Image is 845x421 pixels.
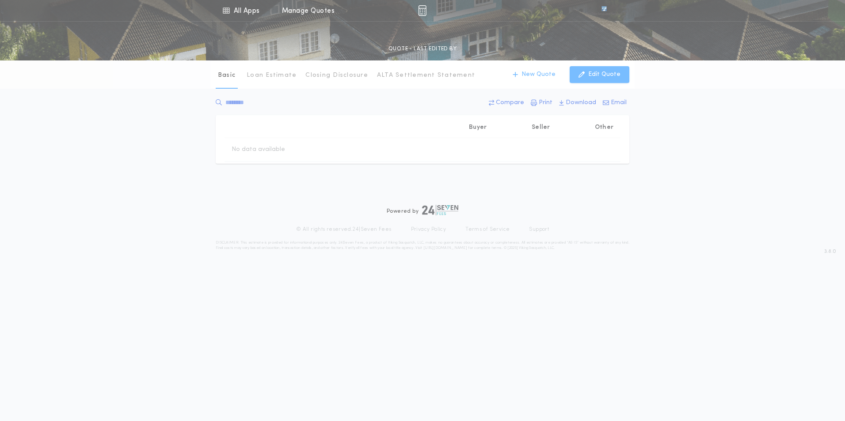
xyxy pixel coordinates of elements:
[377,71,475,80] p: ALTA Settlement Statement
[422,205,458,215] img: logo
[247,71,297,80] p: Loan Estimate
[532,123,550,132] p: Seller
[423,246,467,250] a: [URL][DOMAIN_NAME]
[387,205,458,215] div: Powered by
[465,226,510,233] a: Terms of Service
[529,226,549,233] a: Support
[600,95,629,111] button: Email
[218,71,236,80] p: Basic
[528,95,555,111] button: Print
[305,71,368,80] p: Closing Disclosure
[504,66,564,83] button: New Quote
[586,6,623,15] img: vs-icon
[556,95,599,111] button: Download
[521,70,556,79] p: New Quote
[469,123,487,132] p: Buyer
[611,98,627,107] p: Email
[486,95,527,111] button: Compare
[595,123,613,132] p: Other
[411,226,446,233] a: Privacy Policy
[388,45,457,53] p: QUOTE - LAST EDITED BY
[296,226,392,233] p: © All rights reserved. 24|Seven Fees
[418,5,426,16] img: img
[588,70,620,79] p: Edit Quote
[824,248,836,256] span: 3.8.0
[570,66,629,83] button: Edit Quote
[496,98,524,107] p: Compare
[216,240,629,251] p: DISCLAIMER: This estimate is provided for informational purposes only. 24|Seven Fees, a product o...
[539,98,552,107] p: Print
[566,98,596,107] p: Download
[225,138,292,161] td: No data available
